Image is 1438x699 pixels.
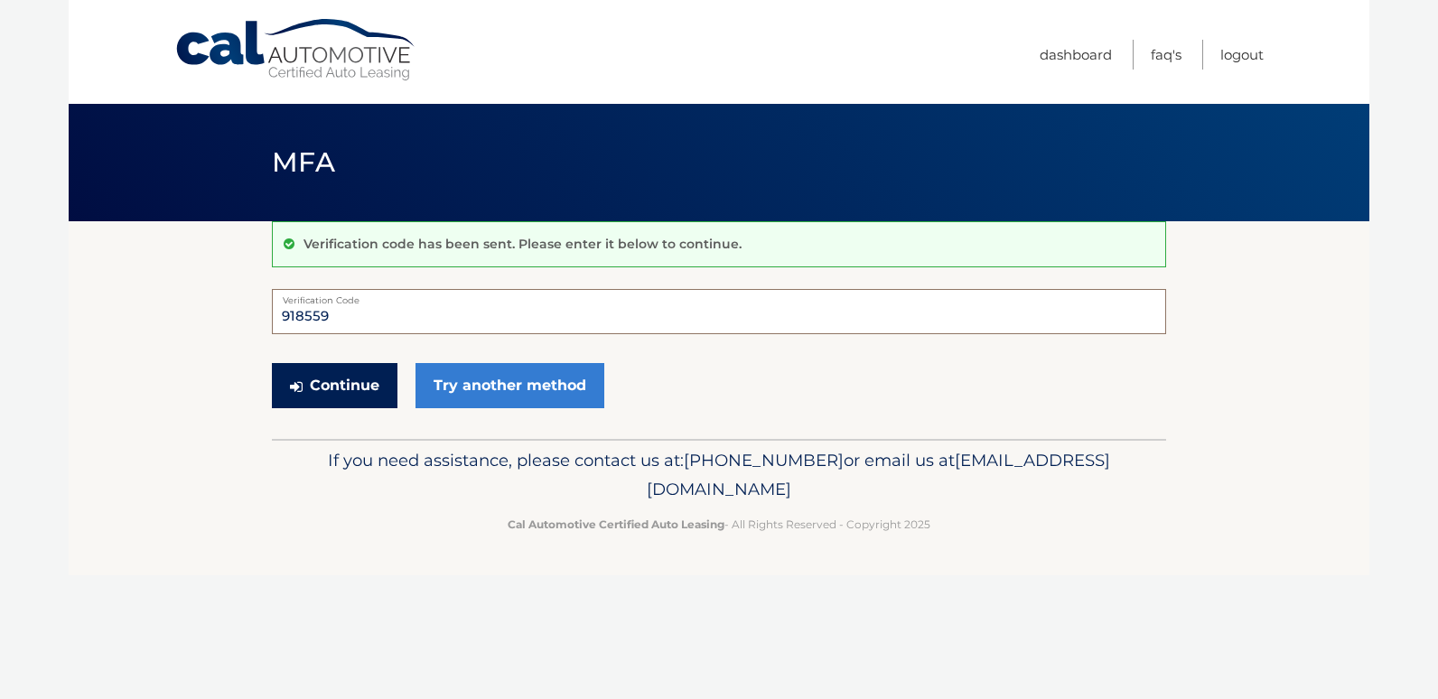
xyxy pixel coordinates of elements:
strong: Cal Automotive Certified Auto Leasing [508,517,724,531]
span: [PHONE_NUMBER] [684,450,844,471]
p: Verification code has been sent. Please enter it below to continue. [303,236,742,252]
a: Dashboard [1040,40,1112,70]
button: Continue [272,363,397,408]
label: Verification Code [272,289,1166,303]
p: - All Rights Reserved - Copyright 2025 [284,515,1154,534]
span: MFA [272,145,335,179]
span: [EMAIL_ADDRESS][DOMAIN_NAME] [647,450,1110,499]
input: Verification Code [272,289,1166,334]
a: Logout [1220,40,1264,70]
a: FAQ's [1151,40,1181,70]
a: Cal Automotive [174,18,418,82]
p: If you need assistance, please contact us at: or email us at [284,446,1154,504]
a: Try another method [416,363,604,408]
